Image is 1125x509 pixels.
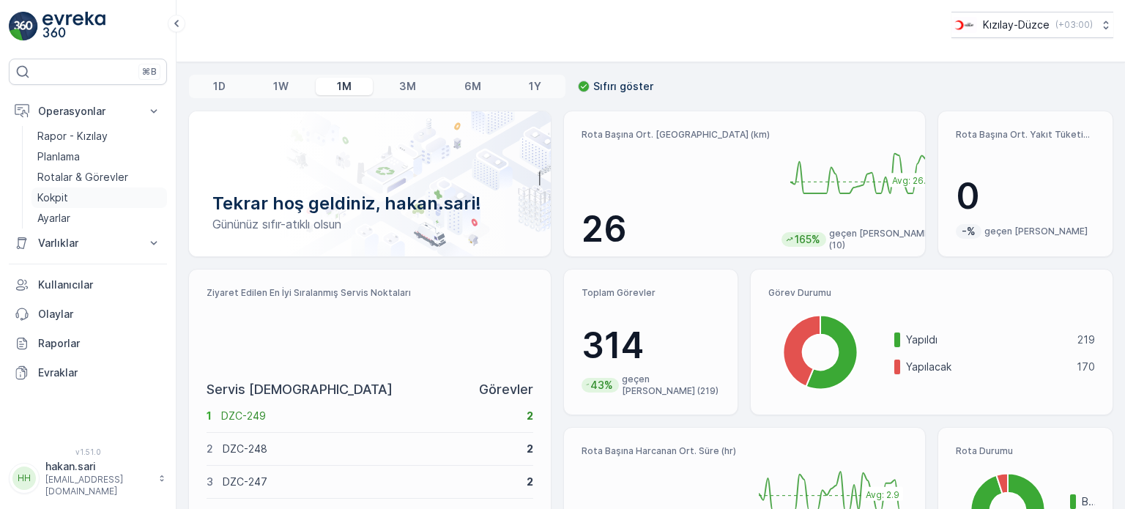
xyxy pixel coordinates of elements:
p: 219 [1077,332,1095,347]
p: 1M [337,79,352,94]
p: Rota Başına Ort. [GEOGRAPHIC_DATA] (km) [582,129,770,141]
p: 2 [527,442,533,456]
p: Toplam Görevler [582,287,721,299]
img: download_svj7U3e.png [951,17,977,33]
p: Operasyonlar [38,104,138,119]
p: Tekrar hoş geldiniz, hakan.sari! [212,192,527,215]
p: Bitmiş [1082,494,1095,509]
p: Rota Başına Harcanan Ort. Süre (hr) [582,445,739,457]
a: Olaylar [9,300,167,329]
p: Planlama [37,149,80,164]
button: Varlıklar [9,229,167,258]
p: 1W [273,79,289,94]
p: hakan.sari [45,459,151,474]
p: 1D [213,79,226,94]
p: Ayarlar [37,211,70,226]
p: Rota Başına Ort. Yakıt Tüketimi (lt) [956,129,1095,141]
p: Yapılacak [906,360,1067,374]
p: Rotalar & Görevler [37,170,128,185]
a: Rotalar & Görevler [31,167,167,187]
p: DZC-249 [221,409,517,423]
p: geçen [PERSON_NAME] (10) [829,228,938,251]
a: Rapor - Kızılay [31,126,167,146]
p: ⌘B [142,66,157,78]
p: Sıfırı göster [593,79,653,94]
button: Kızılay-Düzce(+03:00) [951,12,1113,38]
p: 43% [589,378,615,393]
p: [EMAIL_ADDRESS][DOMAIN_NAME] [45,474,151,497]
p: Ziyaret Edilen En İyi Sıralanmış Servis Noktaları [207,287,533,299]
p: 26 [582,207,770,251]
button: HHhakan.sari[EMAIL_ADDRESS][DOMAIN_NAME] [9,459,167,497]
p: 2 [527,475,533,489]
p: Yapıldı [906,332,1068,347]
a: Kullanıcılar [9,270,167,300]
p: 165% [793,232,822,247]
p: Olaylar [38,307,161,322]
img: logo [9,12,38,41]
p: 6M [464,79,481,94]
p: Kızılay-Düzce [983,18,1050,32]
p: Raporlar [38,336,161,351]
p: 3 [207,475,213,489]
p: geçen [PERSON_NAME] [984,226,1088,237]
p: Kullanıcılar [38,278,161,292]
p: Görevler [479,379,533,400]
p: -% [960,224,977,239]
p: geçen [PERSON_NAME] (219) [622,374,720,397]
p: 1Y [529,79,541,94]
a: Kokpit [31,187,167,208]
p: 1 [207,409,212,423]
p: DZC-247 [223,475,517,489]
button: Operasyonlar [9,97,167,126]
p: 2 [527,409,533,423]
p: 2 [207,442,213,456]
p: DZC-248 [223,442,517,456]
p: Görev Durumu [768,287,1095,299]
p: Rapor - Kızılay [37,129,108,144]
p: Servis [DEMOGRAPHIC_DATA] [207,379,393,400]
p: Evraklar [38,365,161,380]
p: 314 [582,324,721,368]
p: Gününüz sıfır-atıklı olsun [212,215,527,233]
a: Evraklar [9,358,167,387]
p: Kokpit [37,190,68,205]
div: HH [12,467,36,490]
p: 3M [399,79,416,94]
p: Varlıklar [38,236,138,250]
p: 0 [956,174,1095,218]
img: logo_light-DOdMpM7g.png [42,12,105,41]
a: Planlama [31,146,167,167]
p: ( +03:00 ) [1055,19,1093,31]
a: Ayarlar [31,208,167,229]
p: 170 [1077,360,1095,374]
a: Raporlar [9,329,167,358]
p: Rota Durumu [956,445,1095,457]
span: v 1.51.0 [9,447,167,456]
